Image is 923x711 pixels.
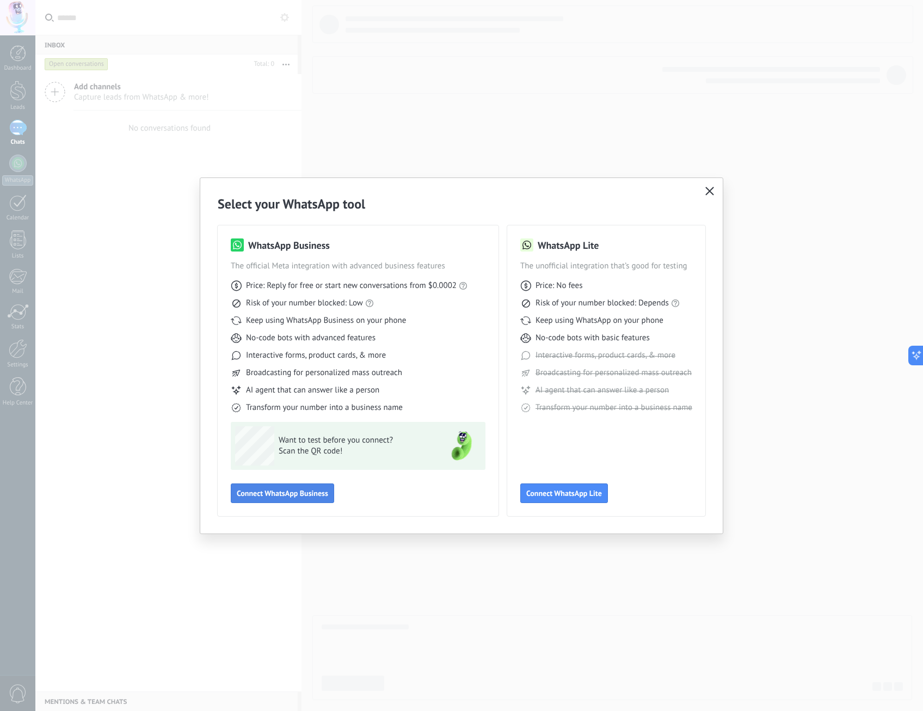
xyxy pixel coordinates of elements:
[536,350,675,361] span: Interactive forms, product cards, & more
[279,446,438,457] span: Scan the QR code!
[538,238,599,252] h3: WhatsApp Lite
[526,489,602,497] span: Connect WhatsApp Lite
[442,426,481,465] img: green-phone.png
[218,195,705,212] h2: Select your WhatsApp tool
[246,280,457,291] span: Price: Reply for free or start new conversations from $0.0002
[231,483,334,503] button: Connect WhatsApp Business
[246,298,363,309] span: Risk of your number blocked: Low
[246,385,379,396] span: AI agent that can answer like a person
[536,333,650,344] span: No-code bots with basic features
[536,315,663,326] span: Keep using WhatsApp on your phone
[246,367,402,378] span: Broadcasting for personalized mass outreach
[231,261,485,272] span: The official Meta integration with advanced business features
[520,261,692,272] span: The unofficial integration that’s good for testing
[536,385,669,396] span: AI agent that can answer like a person
[246,350,386,361] span: Interactive forms, product cards, & more
[248,238,330,252] h3: WhatsApp Business
[536,402,692,413] span: Transform your number into a business name
[536,367,692,378] span: Broadcasting for personalized mass outreach
[536,298,669,309] span: Risk of your number blocked: Depends
[237,489,328,497] span: Connect WhatsApp Business
[246,333,376,344] span: No-code bots with advanced features
[246,402,403,413] span: Transform your number into a business name
[246,315,406,326] span: Keep using WhatsApp Business on your phone
[520,483,608,503] button: Connect WhatsApp Lite
[279,435,438,446] span: Want to test before you connect?
[536,280,582,291] span: Price: No fees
